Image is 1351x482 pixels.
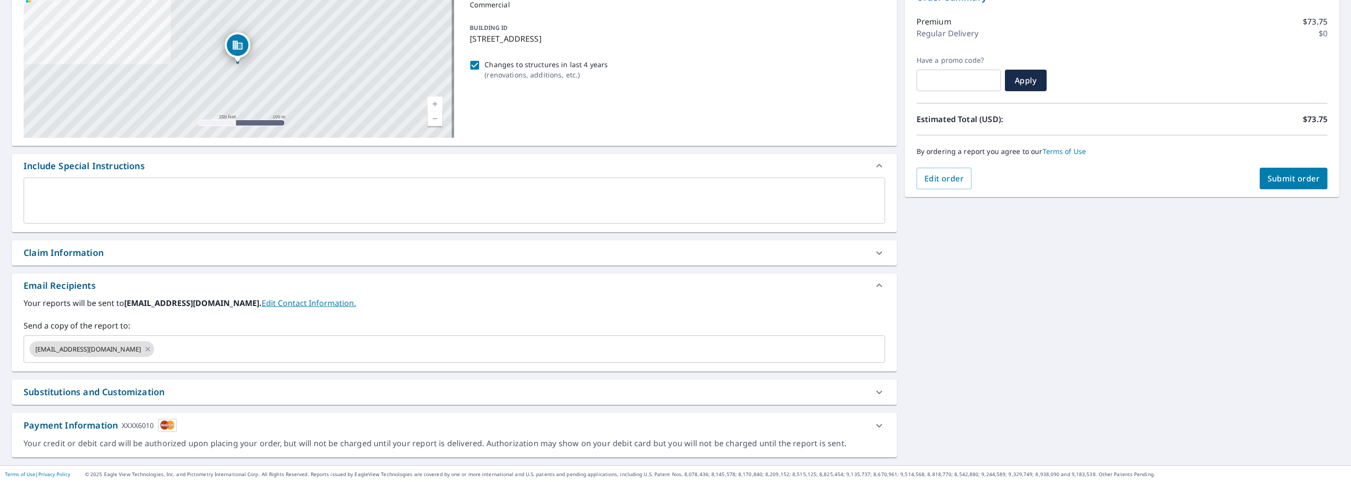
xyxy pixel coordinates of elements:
[917,147,1327,156] p: By ordering a report you agree to our
[24,385,164,399] div: Substitutions and Customization
[917,168,972,189] button: Edit order
[12,413,897,438] div: Payment InformationXXXX6010cardImage
[917,27,978,39] p: Regular Delivery
[225,32,250,63] div: Dropped pin, building 1, Commercial property, 971 Hilltop Dr Weatherford, TX 76086
[1319,27,1327,39] p: $0
[470,24,508,32] p: BUILDING ID
[24,159,145,173] div: Include Special Instructions
[122,419,154,432] div: XXXX6010
[158,419,177,432] img: cardImage
[24,419,177,432] div: Payment Information
[470,33,881,45] p: [STREET_ADDRESS]
[5,471,70,477] p: |
[29,345,147,354] span: [EMAIL_ADDRESS][DOMAIN_NAME]
[24,320,885,331] label: Send a copy of the report to:
[5,471,35,478] a: Terms of Use
[12,240,897,265] div: Claim Information
[38,471,70,478] a: Privacy Policy
[917,113,1122,125] p: Estimated Total (USD):
[1260,168,1328,189] button: Submit order
[917,56,1001,65] label: Have a promo code?
[1043,147,1086,156] a: Terms of Use
[24,246,104,259] div: Claim Information
[124,298,262,308] b: [EMAIL_ADDRESS][DOMAIN_NAME].
[1268,173,1320,184] span: Submit order
[29,341,154,357] div: [EMAIL_ADDRESS][DOMAIN_NAME]
[12,380,897,405] div: Substitutions and Customization
[24,297,885,309] label: Your reports will be sent to
[262,298,356,308] a: EditContactInfo
[1013,75,1039,86] span: Apply
[24,438,885,449] div: Your credit or debit card will be authorized upon placing your order, but will not be charged unt...
[1303,16,1327,27] p: $73.75
[924,173,964,184] span: Edit order
[917,16,951,27] p: Premium
[24,279,96,292] div: Email Recipients
[12,154,897,178] div: Include Special Instructions
[12,274,897,297] div: Email Recipients
[1303,113,1327,125] p: $73.75
[428,111,442,126] a: Current Level 17, Zoom Out
[85,471,1346,478] p: © 2025 Eagle View Technologies, Inc. and Pictometry International Corp. All Rights Reserved. Repo...
[485,59,608,70] p: Changes to structures in last 4 years
[1005,70,1047,91] button: Apply
[428,97,442,111] a: Current Level 17, Zoom In
[485,70,608,80] p: ( renovations, additions, etc. )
